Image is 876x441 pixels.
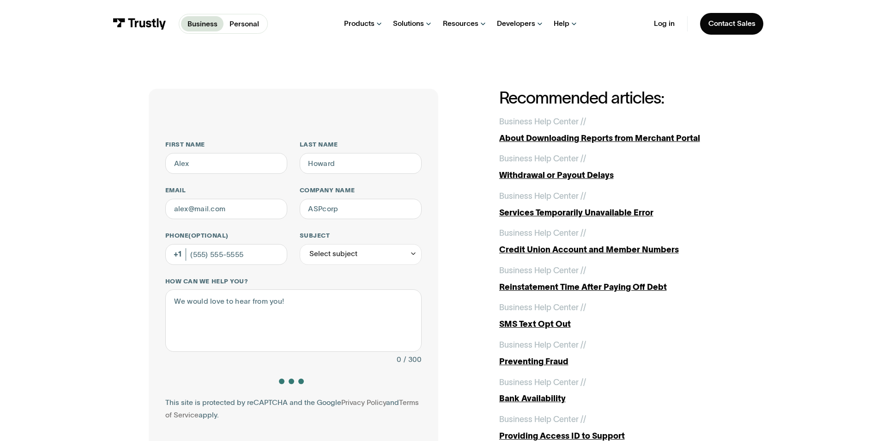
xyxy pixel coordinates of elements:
label: Subject [300,232,422,240]
div: Credit Union Account and Member Numbers [499,244,728,256]
label: How can we help you? [165,277,422,286]
div: Resources [443,19,478,28]
div: / [583,339,586,351]
div: Products [344,19,375,28]
div: / [583,264,586,277]
a: Business Help Center //Bank Availability [499,376,728,405]
div: Business Help Center / [499,116,583,128]
a: Business Help Center //Credit Union Account and Member Numbers [499,227,728,256]
a: Business Help Center //About Downloading Reports from Merchant Portal [499,116,728,145]
div: Withdrawal or Payout Delays [499,169,728,182]
a: Terms of Service [165,398,419,419]
div: Business Help Center / [499,413,583,426]
div: / [583,190,586,202]
label: Company name [300,186,422,195]
div: / 300 [404,354,422,366]
a: Contact Sales [700,13,764,35]
div: Business Help Center / [499,153,583,165]
div: Help [554,19,569,28]
input: (555) 555-5555 [165,244,287,265]
div: Business Help Center / [499,264,583,277]
a: Log in [654,19,675,28]
div: / [583,227,586,239]
span: (Optional) [188,232,228,239]
div: About Downloading Reports from Merchant Portal [499,132,728,145]
label: Email [165,186,287,195]
input: alex@mail.com [165,199,287,220]
div: Bank Availability [499,392,728,405]
label: First name [165,141,287,149]
div: / [583,116,586,128]
p: Business [187,18,217,30]
div: Select subject [309,248,357,260]
div: Business Help Center / [499,227,583,239]
h2: Recommended articles: [499,89,728,107]
input: ASPcorp [300,199,422,220]
img: Trustly Logo [113,18,166,30]
input: Alex [165,153,287,174]
label: Phone [165,232,287,240]
div: / [583,301,586,314]
a: Personal [224,16,266,31]
div: Preventing Fraud [499,355,728,368]
div: Contact Sales [708,19,755,28]
p: Personal [230,18,259,30]
div: This site is protected by reCAPTCHA and the Google and apply. [165,397,422,422]
a: Business Help Center //Services Temporarily Unavailable Error [499,190,728,219]
a: Business Help Center //SMS Text Opt Out [499,301,728,331]
div: Business Help Center / [499,190,583,202]
div: / [583,376,586,389]
a: Business Help Center //Withdrawal or Payout Delays [499,153,728,182]
a: Business [181,16,224,31]
div: Reinstatement Time After Paying Off Debt [499,281,728,294]
div: Business Help Center / [499,376,583,389]
label: Last name [300,141,422,149]
div: SMS Text Opt Out [499,318,728,331]
a: Business Help Center //Preventing Fraud [499,339,728,368]
div: 0 [397,354,401,366]
input: Howard [300,153,422,174]
div: / [583,413,586,426]
a: Privacy Policy [341,398,386,406]
a: Business Help Center //Reinstatement Time After Paying Off Debt [499,264,728,294]
div: / [583,153,586,165]
div: Solutions [393,19,424,28]
div: Services Temporarily Unavailable Error [499,207,728,219]
div: Developers [497,19,535,28]
div: Business Help Center / [499,301,583,314]
div: Business Help Center / [499,339,583,351]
